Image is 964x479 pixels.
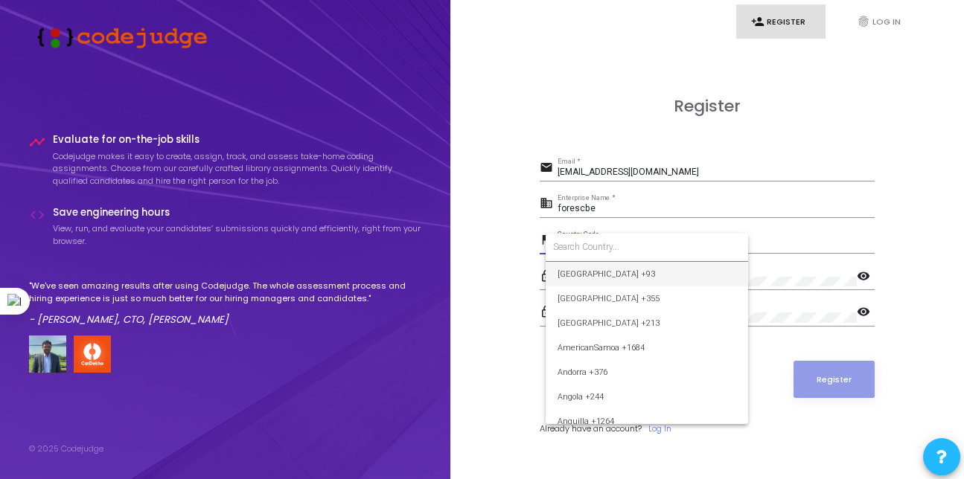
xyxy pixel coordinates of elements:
span: Andorra +376 [558,360,736,385]
span: [GEOGRAPHIC_DATA] +355 [558,286,736,311]
span: Angola +244 [558,385,736,409]
span: [GEOGRAPHIC_DATA] +93 [558,262,736,286]
input: Search Country... [553,240,741,254]
span: [GEOGRAPHIC_DATA] +213 [558,311,736,335]
span: Anguilla +1264 [558,409,736,434]
span: AmericanSamoa +1684 [558,335,736,360]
